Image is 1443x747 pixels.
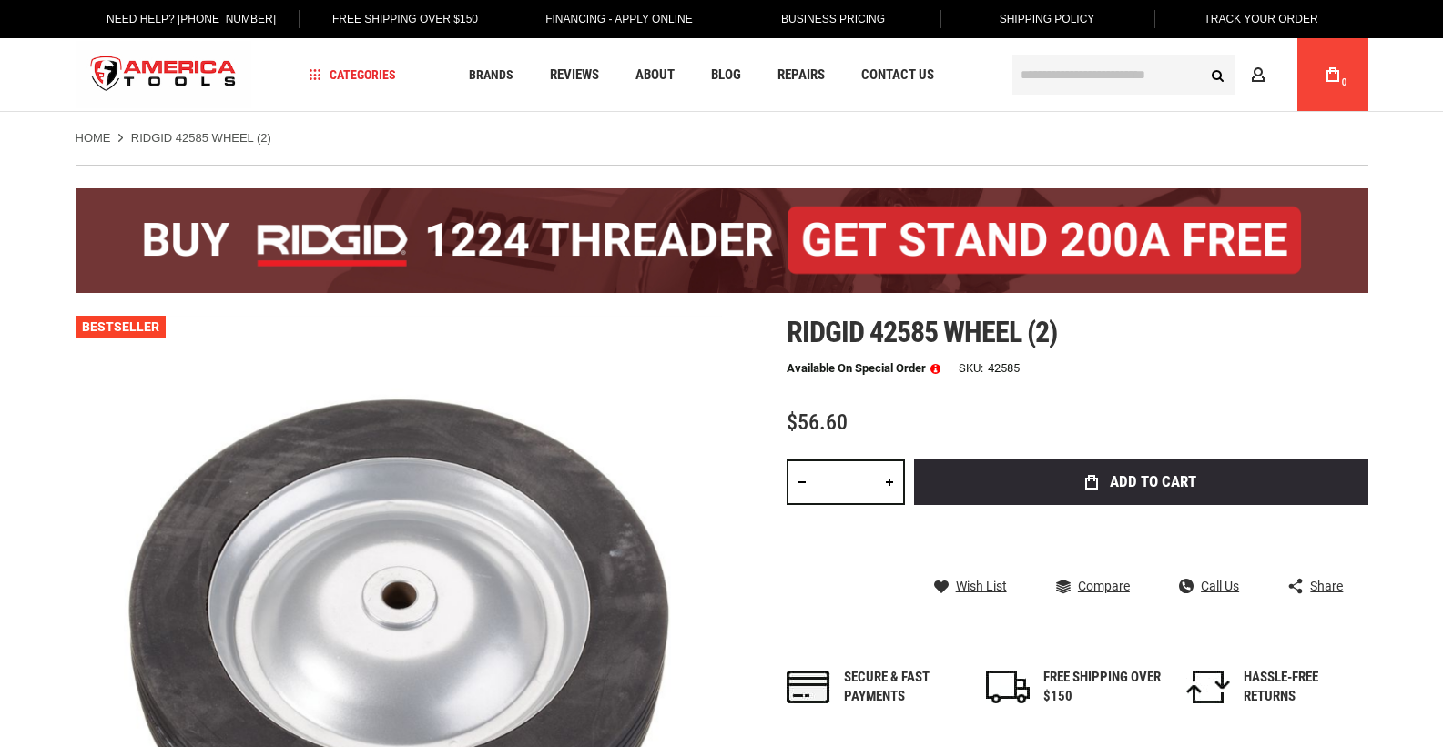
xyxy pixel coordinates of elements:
span: Add to Cart [1110,474,1196,490]
span: Contact Us [861,68,934,82]
span: Reviews [550,68,599,82]
span: Blog [711,68,741,82]
a: Categories [300,63,404,87]
span: Compare [1078,580,1130,592]
strong: SKU [959,362,988,374]
span: Repairs [777,68,825,82]
span: Shipping Policy [1000,13,1095,25]
a: Wish List [934,578,1007,594]
a: Brands [461,63,522,87]
img: America Tools [76,41,252,109]
strong: RIDGID 42585 WHEEL (2) [131,131,271,145]
a: About [627,63,683,87]
div: FREE SHIPPING OVER $150 [1043,668,1162,707]
div: 42585 [988,362,1020,374]
a: Compare [1056,578,1130,594]
img: payments [787,671,830,703]
a: Call Us [1179,578,1239,594]
span: About [635,68,675,82]
a: Reviews [542,63,607,87]
button: Add to Cart [914,459,1368,505]
a: Blog [703,63,749,87]
a: store logo [76,41,252,109]
div: Secure & fast payments [844,668,962,707]
a: 0 [1316,38,1350,111]
div: HASSLE-FREE RETURNS [1244,668,1362,707]
a: Contact Us [853,63,942,87]
img: BOGO: Buy the RIDGID® 1224 Threader (26092), get the 92467 200A Stand FREE! [76,188,1368,293]
span: Call Us [1201,580,1239,592]
span: $56.60 [787,409,848,435]
p: Available on Special Order [787,362,940,375]
span: Share [1310,580,1343,592]
img: shipping [986,671,1030,703]
img: returns [1186,671,1230,703]
span: Brands [469,68,513,81]
span: Ridgid 42585 wheel (2) [787,315,1058,349]
a: Home [76,130,111,146]
a: Repairs [769,63,833,87]
span: Categories [309,68,396,81]
span: Wish List [956,580,1007,592]
button: Search [1201,57,1235,92]
span: 0 [1342,77,1347,87]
